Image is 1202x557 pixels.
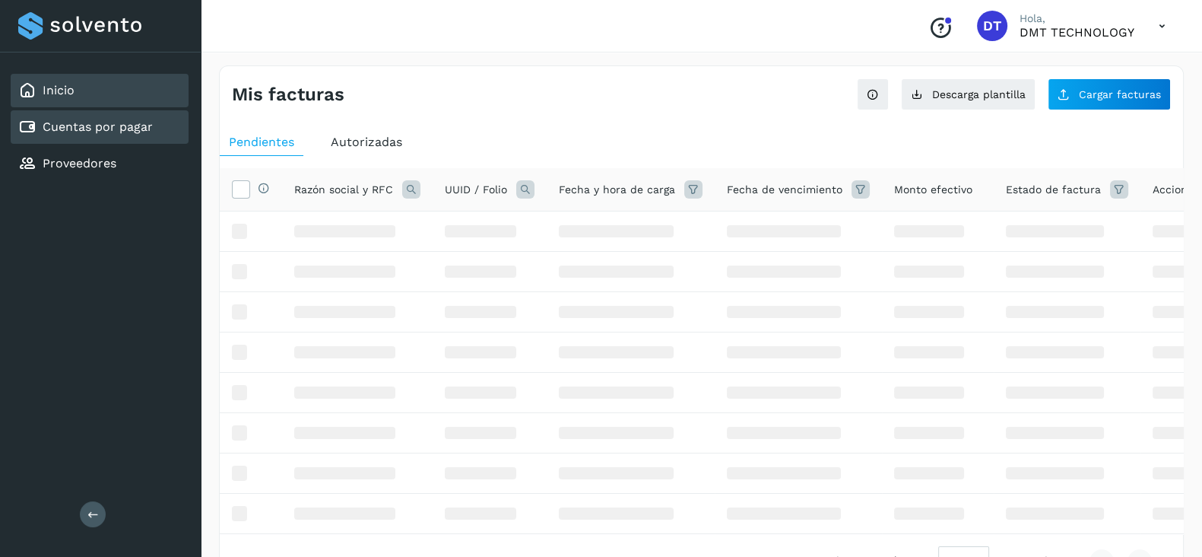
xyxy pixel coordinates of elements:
span: Fecha de vencimiento [727,182,842,198]
span: Fecha y hora de carga [559,182,675,198]
a: Inicio [43,83,75,97]
span: Cargar facturas [1079,89,1161,100]
span: Estado de factura [1006,182,1101,198]
span: Acciones [1153,182,1199,198]
div: Cuentas por pagar [11,110,189,144]
span: Pendientes [229,135,294,149]
a: Cuentas por pagar [43,119,153,134]
div: Proveedores [11,147,189,180]
span: Autorizadas [331,135,402,149]
button: Cargar facturas [1048,78,1171,110]
span: UUID / Folio [445,182,507,198]
span: Descarga plantilla [932,89,1026,100]
p: Hola, [1020,12,1134,25]
span: Razón social y RFC [294,182,393,198]
a: Proveedores [43,156,116,170]
span: Monto efectivo [894,182,972,198]
button: Descarga plantilla [901,78,1035,110]
p: DMT TECHNOLOGY [1020,25,1134,40]
h4: Mis facturas [232,84,344,106]
div: Inicio [11,74,189,107]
